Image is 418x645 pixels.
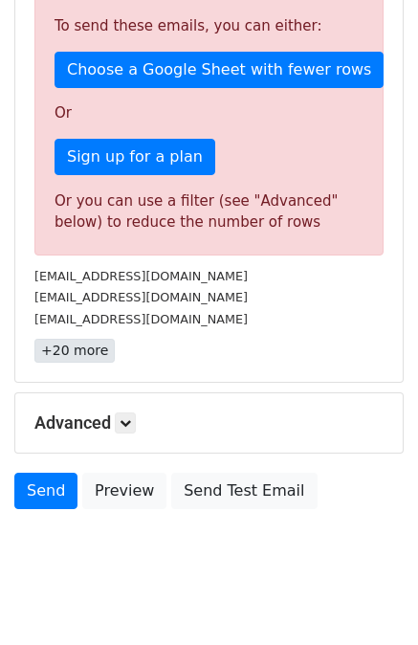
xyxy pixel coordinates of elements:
[55,52,384,88] a: Choose a Google Sheet with fewer rows
[171,473,317,509] a: Send Test Email
[55,16,363,36] p: To send these emails, you can either:
[14,473,77,509] a: Send
[55,139,215,175] a: Sign up for a plan
[34,269,248,283] small: [EMAIL_ADDRESS][DOMAIN_NAME]
[55,103,363,123] p: Or
[55,190,363,234] div: Or you can use a filter (see "Advanced" below) to reduce the number of rows
[82,473,166,509] a: Preview
[322,553,418,645] iframe: Chat Widget
[34,412,384,434] h5: Advanced
[34,339,115,363] a: +20 more
[34,290,248,304] small: [EMAIL_ADDRESS][DOMAIN_NAME]
[34,312,248,326] small: [EMAIL_ADDRESS][DOMAIN_NAME]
